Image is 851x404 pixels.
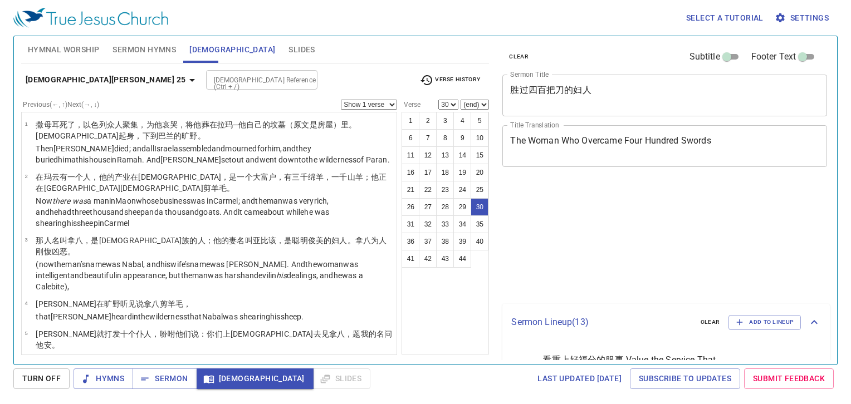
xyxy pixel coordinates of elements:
[223,312,304,321] wh5037: was shearing
[149,312,304,321] wh9009: wilderness
[419,112,437,130] button: 2
[402,250,419,268] button: 41
[36,329,392,349] wh6235: 仆人
[751,50,796,63] span: Footer Text
[36,353,353,373] wh5288: men; and
[134,131,205,140] wh6965: ，下到
[36,196,329,228] wh4639: business
[36,144,389,164] wh9000: [PERSON_NAME]
[203,184,235,193] wh3760: 剪羊毛
[36,144,389,164] wh3478: assembled
[413,72,487,88] button: Verse History
[25,300,27,306] span: 4
[419,233,437,250] button: 37
[509,52,529,62] span: clear
[537,372,622,386] span: Last updated [DATE]
[471,146,488,164] button: 15
[138,312,304,321] wh9003: the
[471,215,488,233] button: 35
[36,260,363,291] wh8034: was [PERSON_NAME]
[728,315,801,329] button: Add to Lineup
[36,208,329,228] wh9000: a thousand
[36,196,329,228] wh9009: ; and
[187,312,304,321] wh4057: that
[36,196,329,228] wh376: was very
[98,219,129,228] wh853: in
[301,312,304,321] wh853: .
[639,372,731,386] span: Subscribe to Updates
[36,271,363,291] wh2896: and
[36,144,389,164] wh9000: all
[777,11,829,25] span: Settings
[402,233,419,250] button: 36
[89,155,390,164] wh1004: house
[502,50,535,63] button: clear
[419,181,437,199] button: 22
[111,312,304,321] wh1732: heard
[436,181,454,199] button: 23
[52,341,60,349] wh7965: 。
[36,208,329,228] wh9005: had
[198,131,206,140] wh4057: 。
[36,328,393,351] p: [PERSON_NAME]
[542,353,741,380] span: 看重上好福分的服事 Value the Service That Brings Good Blessings
[453,250,471,268] button: 44
[419,215,437,233] button: 32
[120,299,191,308] wh4057: 听见
[36,196,329,228] wh9000: the
[158,131,206,140] wh3381: 巴兰
[36,236,387,256] wh3614: 族的人；他的妻
[471,198,488,216] button: 30
[471,112,488,130] button: 5
[36,260,363,291] wh9009: man’s
[36,271,363,291] wh9000: the
[65,282,69,291] wh3820: ),
[402,198,419,216] button: 26
[110,155,389,164] wh1004: in
[36,260,363,291] wh9000: the
[36,235,393,257] p: 那人
[189,43,275,57] span: [DEMOGRAPHIC_DATA]
[420,73,480,87] span: Verse History
[36,120,356,140] wh8050: 死了
[28,43,100,57] span: Hymnal Worship
[453,233,471,250] button: 39
[227,184,234,193] wh6629: 。
[183,299,191,308] wh6629: ，
[533,368,626,389] a: Last updated [DATE]
[136,299,191,308] wh8085: 说拿八
[753,372,825,386] span: Submit Feedback
[436,250,454,268] button: 43
[22,372,61,386] span: Turn Off
[26,73,186,87] b: [DEMOGRAPHIC_DATA][PERSON_NAME] 25
[82,372,124,386] span: Hymns
[36,173,387,193] wh4639: 在[DEMOGRAPHIC_DATA]
[21,70,204,90] button: [DEMOGRAPHIC_DATA][PERSON_NAME] 25
[260,155,390,164] wh9000: went down
[36,236,387,256] wh376: 名叫
[694,316,727,329] button: clear
[232,155,389,164] wh6965: out and
[281,312,304,321] wh6629: sheep
[36,196,329,228] wh9009: man
[36,329,392,349] wh559: ：你们上
[36,298,304,309] p: [PERSON_NAME]
[689,50,720,63] span: Subtitle
[511,316,691,329] p: Sermon Lineup ( 13 )
[36,352,393,375] p: So
[36,260,363,291] wh802: wife’s
[36,196,329,228] wh4584: whose
[67,219,129,228] wh1494: his
[36,271,363,291] wh9000: beautiful
[36,195,393,229] p: Now
[686,11,764,25] span: Select a tutorial
[436,233,454,250] button: 38
[36,143,393,165] p: Then
[96,299,191,308] wh1732: 在旷野
[202,312,304,321] wh3588: Nabal
[36,236,387,256] wh8034: 拿八
[133,368,197,389] button: Sermon
[36,353,353,373] wh9000: [PERSON_NAME]
[51,312,304,321] wh9000: [PERSON_NAME]
[206,372,305,386] span: [DEMOGRAPHIC_DATA]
